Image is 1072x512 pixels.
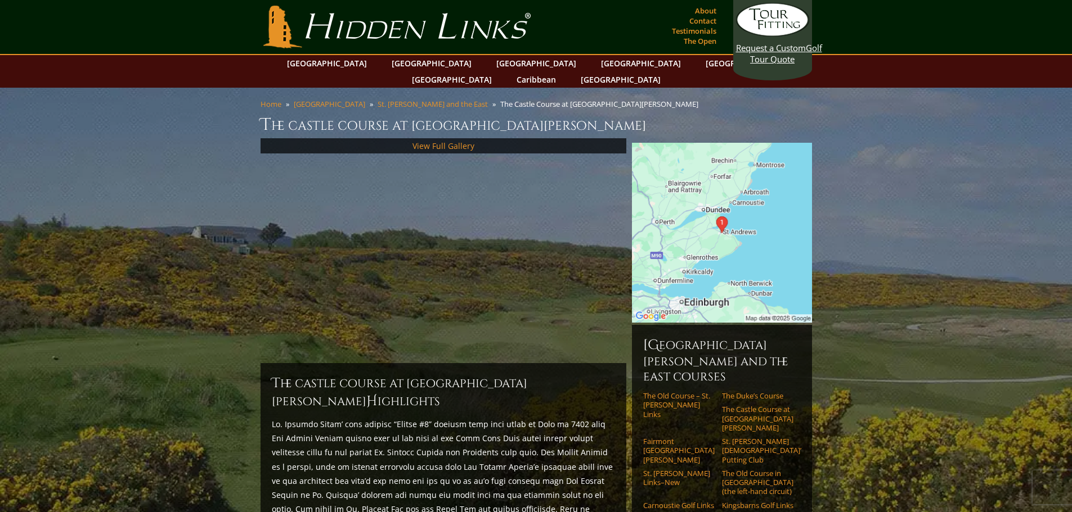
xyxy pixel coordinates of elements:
a: Kingsbarns Golf Links [722,501,793,510]
a: The Duke’s Course [722,391,793,400]
a: [GEOGRAPHIC_DATA] [491,55,582,71]
a: [GEOGRAPHIC_DATA] [294,99,365,109]
a: St. [PERSON_NAME] Links–New [643,469,715,487]
a: Contact [687,13,719,29]
h1: The Castle Course at [GEOGRAPHIC_DATA][PERSON_NAME] [261,114,812,136]
a: [GEOGRAPHIC_DATA] [595,55,687,71]
li: The Castle Course at [GEOGRAPHIC_DATA][PERSON_NAME] [500,99,703,109]
a: The Open [681,33,719,49]
a: Caribbean [511,71,562,88]
a: The Castle Course at [GEOGRAPHIC_DATA][PERSON_NAME] [722,405,793,432]
a: The Old Course in [GEOGRAPHIC_DATA] (the left-hand circuit) [722,469,793,496]
a: St. [PERSON_NAME] [DEMOGRAPHIC_DATA]’ Putting Club [722,437,793,464]
a: View Full Gallery [412,141,474,151]
a: Testimonials [669,23,719,39]
a: About [692,3,719,19]
a: Home [261,99,281,109]
a: [GEOGRAPHIC_DATA] [386,55,477,71]
img: Google Map of A917, Saint Andrews KY16 9SF, United Kingdom [632,143,812,323]
a: [GEOGRAPHIC_DATA] [700,55,791,71]
h6: [GEOGRAPHIC_DATA][PERSON_NAME] and the East Courses [643,336,801,384]
h2: The Castle Course at [GEOGRAPHIC_DATA][PERSON_NAME] ighlights [272,374,615,410]
a: Fairmont [GEOGRAPHIC_DATA][PERSON_NAME] [643,437,715,464]
a: St. [PERSON_NAME] and the East [378,99,488,109]
span: Request a Custom [736,42,806,53]
a: [GEOGRAPHIC_DATA] [281,55,373,71]
a: The Old Course – St. [PERSON_NAME] Links [643,391,715,419]
span: H [366,392,378,410]
a: [GEOGRAPHIC_DATA] [406,71,497,88]
a: Request a CustomGolf Tour Quote [736,3,809,65]
a: [GEOGRAPHIC_DATA] [575,71,666,88]
a: Carnoustie Golf Links [643,501,715,510]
